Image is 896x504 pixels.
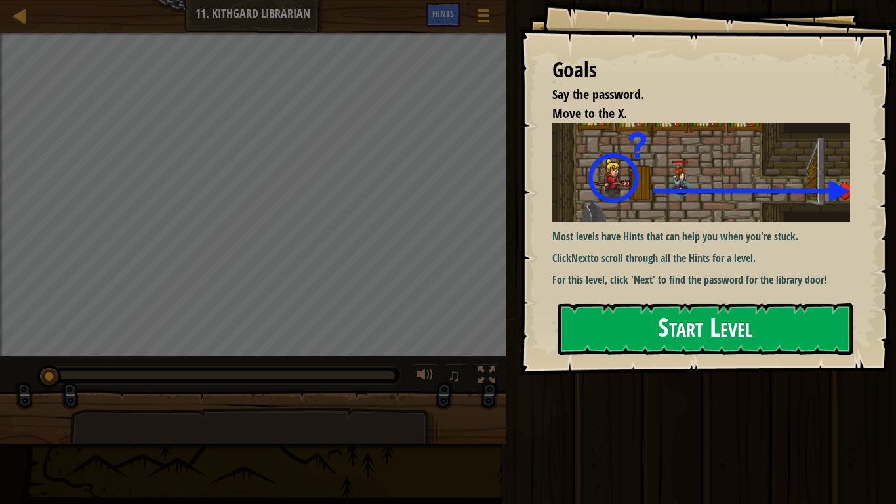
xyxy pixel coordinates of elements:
[552,229,861,244] p: Most levels have Hints that can help you when you're stuck.
[445,364,467,390] button: ♫
[552,272,861,287] p: For this level, click 'Next' to find the password for the library door!
[552,123,861,222] img: Kithgard librarian
[552,85,644,103] span: Say the password.
[412,364,438,390] button: Adjust volume
[474,364,500,390] button: Toggle fullscreen
[571,251,590,265] strong: Next
[552,104,627,122] span: Move to the X.
[552,55,850,85] div: Goals
[447,366,460,385] span: ♫
[536,85,847,104] li: Say the password.
[467,3,500,33] button: Show game menu
[536,104,847,123] li: Move to the X.
[432,7,454,20] span: Hints
[552,251,861,266] p: Click to scroll through all the Hints for a level.
[558,303,853,355] button: Start Level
